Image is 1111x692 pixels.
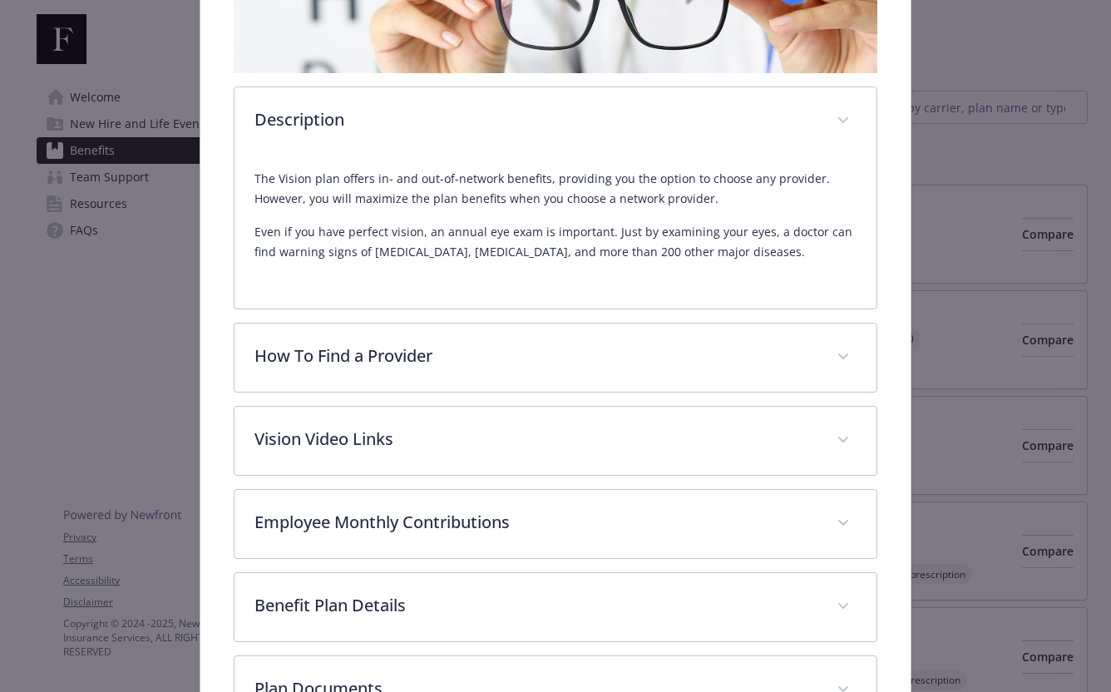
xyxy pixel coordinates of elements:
p: The Vision plan offers in- and out-of-network benefits, providing you the option to choose any pr... [254,169,856,209]
div: Vision Video Links [235,407,876,475]
p: Description [254,107,816,132]
p: Vision Video Links [254,427,816,452]
div: Description [235,156,876,309]
div: Benefit Plan Details [235,573,876,641]
p: How To Find a Provider [254,344,816,368]
div: Description [235,87,876,156]
p: Employee Monthly Contributions [254,510,816,535]
div: Employee Monthly Contributions [235,490,876,558]
p: Even if you have perfect vision, an annual eye exam is important. Just by examining your eyes, a ... [254,222,856,262]
div: How To Find a Provider [235,324,876,392]
p: Benefit Plan Details [254,593,816,618]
